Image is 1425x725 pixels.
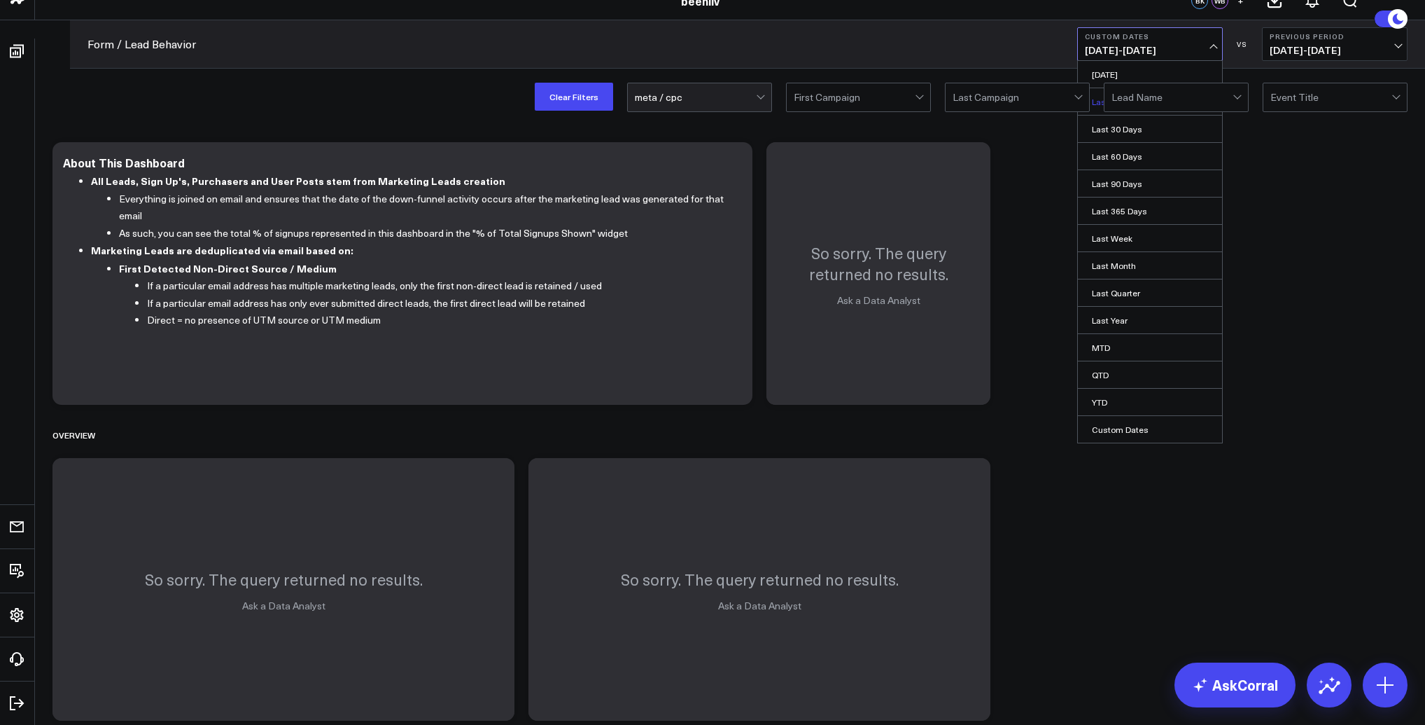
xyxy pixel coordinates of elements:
a: Form / Lead Behavior [87,36,196,52]
a: Last 90 Days [1078,170,1222,197]
b: First Detected Non-Direct Source / Medium [119,261,337,275]
span: [DATE] - [DATE] [1085,45,1215,56]
a: QTD [1078,361,1222,388]
b: Custom Dates [1085,32,1215,41]
b: Marketing Leads are deduplicated via email based on: [91,243,353,257]
b: Previous Period [1270,32,1400,41]
a: Last Month [1078,252,1222,279]
a: Last 365 Days [1078,198,1222,224]
a: Last Year [1078,307,1222,333]
a: [DATE] [1078,61,1222,88]
a: Ask a Data Analyst [837,294,920,307]
div: VS [1230,40,1255,48]
button: Custom Dates[DATE]-[DATE] [1077,27,1223,61]
a: YTD [1078,389,1222,415]
li: If a particular email address has multiple marketing leads, only the first non-direct lead is ret... [147,277,731,295]
span: [DATE] - [DATE] [1270,45,1400,56]
p: So sorry. The query returned no results. [621,569,899,590]
p: So sorry. The query returned no results. [145,569,423,590]
li: Direct = no presence of UTM source or UTM medium [147,312,731,329]
a: MTD [1078,334,1222,361]
div: About This Dashboard [63,155,185,170]
button: Clear Filters [535,83,613,111]
p: So sorry. The query returned no results. [780,242,976,284]
a: Ask a Data Analyst [242,599,325,612]
a: Last Quarter [1078,279,1222,306]
a: AskCorral [1174,663,1296,707]
b: All Leads, Sign Up's, Purchasers and User Posts stem from Marketing Leads creation [91,174,505,188]
li: As such, you can see the total % of signups represented in this dashboard in the "% of Total Sign... [119,225,731,242]
a: Ask a Data Analyst [718,599,801,612]
a: Last 30 Days [1078,116,1222,142]
button: Previous Period[DATE]-[DATE] [1262,27,1408,61]
div: Overview [52,419,95,451]
li: Everything is joined on email and ensures that the date of the down-funnel activity occurs after ... [119,191,731,225]
a: Last 60 Days [1078,143,1222,170]
li: If a particular email address has only ever submitted direct leads, the first direct lead will be... [147,295,731,312]
a: Last Week [1078,225,1222,251]
a: Custom Dates [1078,416,1222,443]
